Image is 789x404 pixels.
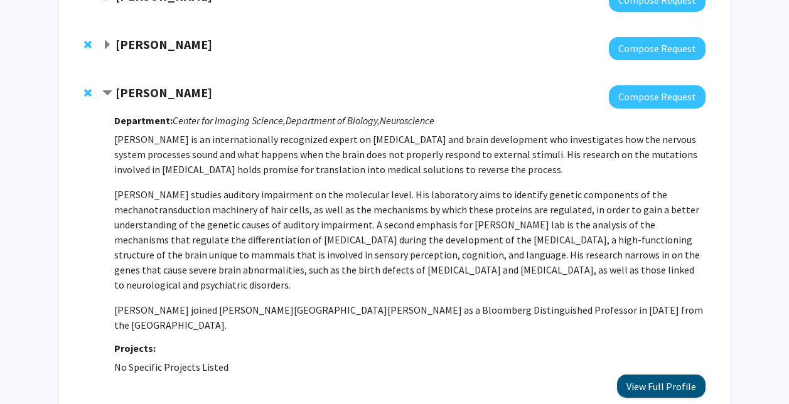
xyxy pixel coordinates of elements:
strong: [PERSON_NAME] [115,36,212,52]
span: Remove Ulrich Mueller from bookmarks [84,88,92,98]
strong: [PERSON_NAME] [115,85,212,100]
button: Compose Request to Ulrich Mueller [609,85,706,109]
span: Contract Ulrich Mueller Bookmark [102,88,112,98]
strong: Department: [114,114,173,127]
i: Department of Biology, [286,114,380,127]
p: [PERSON_NAME] studies auditory impairment on the molecular level. His laboratory aims to identify... [114,187,705,292]
strong: Projects: [114,342,156,354]
iframe: Chat [9,348,53,395]
i: Center for Imaging Science, [173,114,286,127]
p: [PERSON_NAME] is an internationally recognized expert on [MEDICAL_DATA] and brain development who... [114,132,705,177]
button: View Full Profile [617,375,706,398]
p: [PERSON_NAME] joined [PERSON_NAME][GEOGRAPHIC_DATA][PERSON_NAME] as a Bloomberg Distinguished Pro... [114,302,705,332]
button: Compose Request to Ted Dawson [609,37,706,60]
span: Remove Ted Dawson from bookmarks [84,40,92,50]
span: No Specific Projects Listed [114,361,228,373]
i: Neuroscience [380,114,434,127]
span: Expand Ted Dawson Bookmark [102,40,112,50]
